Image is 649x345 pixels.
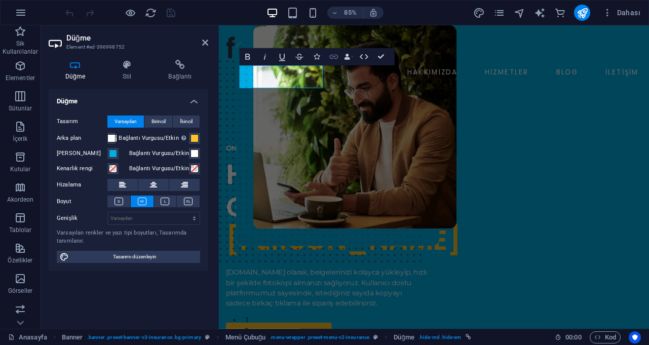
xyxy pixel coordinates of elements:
label: Bağlantı Vurgusu/Etkin [119,132,189,144]
p: İçerik [13,135,27,143]
span: . menu-wrapper .preset-menu-v2-insurance [270,331,369,343]
button: Usercentrics [629,331,641,343]
button: Icons [309,48,325,65]
span: . hide-md .hide-sm [418,331,462,343]
span: : [572,333,574,341]
nav: breadcrumb [62,331,471,343]
i: Bu element, özelleştirilebilir bir ön ayar [373,334,378,340]
label: Tasarım [57,116,107,128]
button: Dahası [598,5,644,21]
p: Elementler [6,74,35,82]
span: Seçmek için tıkla. Düzenlemek için çift tıkla [225,331,265,343]
span: . banner .preset-banner-v3-insurance .bg-primary [87,331,201,343]
button: Italic (⌘I) [257,48,273,65]
button: reload [144,7,157,19]
button: Tasarımı düzenleyin [57,251,200,263]
span: Seçmek için tıkla. Düzenlemek için çift tıkla [62,331,83,343]
p: Tablolar [9,226,32,234]
button: Birincil [144,116,173,128]
button: İkincil [173,116,200,128]
div: Varsayılan renkler ve yazı tipi boyutları, Tasarımda tanımlanır. [57,229,200,246]
h4: Bağlantı [152,60,208,81]
h2: Düğme [66,33,208,43]
i: Ticaret [554,7,566,19]
i: Bu element bağlantılı [466,334,471,340]
i: Sayfalar (Ctrl+Alt+S) [493,7,505,19]
label: Boyut [57,196,107,208]
button: Underline (⌘U) [274,48,290,65]
button: 85% [327,7,363,19]
label: Bağlantı Vurgusu/Etkin [129,147,189,160]
span: Dahası [602,8,640,18]
p: Sütunlar [9,104,32,112]
label: Hizalama [57,179,107,191]
p: Özellikler [8,256,32,264]
h4: Stil [106,60,152,81]
button: Data Bindings [343,48,355,65]
span: Kod [594,331,616,343]
button: Kod [590,331,621,343]
h6: Oturum süresi [555,331,582,343]
i: Bu element, özelleştirilebilir bir ön ayar [205,334,210,340]
h4: Düğme [49,60,106,81]
button: pages [493,7,505,19]
i: Navigatör [514,7,525,19]
p: Kutular [10,165,31,173]
span: 00 00 [565,331,581,343]
span: Seçmek için tıkla. Düzenlemek için çift tıkla [394,331,414,343]
span: Varsayılan [114,116,137,128]
p: Akordeon [7,196,34,204]
span: Tasarımı düzenleyin [72,251,197,263]
button: text_generator [533,7,546,19]
p: Görseller [8,287,32,295]
button: Ön izleme modundan çıkıp düzenlemeye devam etmek için buraya tıklayın [124,7,136,19]
a: Seçimi iptal etmek için tıkla. Sayfaları açmak için çift tıkla [8,331,47,343]
h4: Düğme [49,89,208,107]
button: Varsayılan [107,116,144,128]
button: publish [574,5,590,21]
i: Yayınla [577,7,588,19]
label: Bağlantı Vurgusu/Etkin [129,163,189,175]
i: Tasarım (Ctrl+Alt+Y) [473,7,485,19]
h6: 85% [342,7,359,19]
button: commerce [554,7,566,19]
button: Link [326,48,342,65]
h3: Element #ed-396998752 [66,43,188,52]
button: Bold (⌘B) [240,48,256,65]
label: Genişlik [57,215,107,221]
label: [PERSON_NAME] [57,147,107,160]
button: Strikethrough [291,48,308,65]
button: HTML [356,48,372,65]
button: navigator [513,7,525,19]
label: Arka plan [57,132,107,144]
i: Sayfayı yeniden yükleyin [145,7,157,19]
i: AI Writer [534,7,546,19]
button: design [473,7,485,19]
i: Yeniden boyutlandırmada yakınlaştırma düzeyini seçilen cihaza uyacak şekilde otomatik olarak ayarla. [369,8,378,17]
span: Birincil [151,116,166,128]
button: Confirm (⌘+⏎) [373,48,389,65]
label: Kenarlık rengi [57,163,107,175]
span: İkincil [180,116,193,128]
